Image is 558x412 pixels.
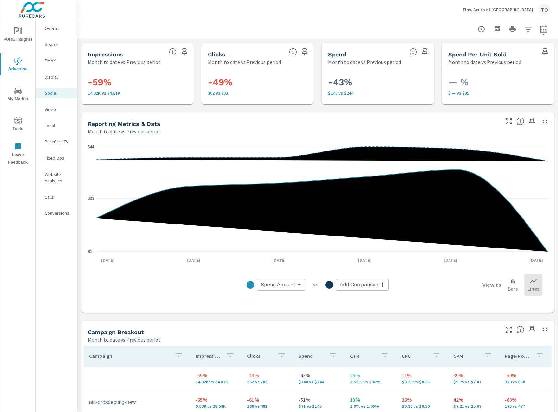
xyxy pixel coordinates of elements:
div: nav menu [0,19,35,169]
div: Local [36,121,77,130]
p: $140 vs $244 [328,91,427,96]
p: Display [45,74,72,80]
p: $0.38 vs $0.30 [402,404,443,409]
text: $1 [88,249,92,254]
p: -51% [298,396,340,404]
p: $140 vs $244 [298,379,340,384]
p: 42% [453,396,495,404]
p: $0.39 vs $0.35 [402,379,443,384]
p: 25% [350,371,391,379]
span: Save this to your personalized report [527,116,537,127]
span: Save this to your personalized report [179,47,190,57]
p: [DATE] [525,257,548,263]
h5: Spend [328,51,346,58]
button: Make Fullscreen [503,324,514,335]
p: CPC [402,353,427,359]
button: "Export Report to PDF" [490,23,503,36]
p: 14,318 vs 34,805 [196,379,237,384]
p: $ — vs $35 [448,91,548,96]
span: The number of times an ad was clicked by a consumer. [289,48,297,56]
div: Social [36,88,77,98]
p: Month to date vs Previous period [448,58,521,66]
span: Save this to your personalized report [540,47,550,57]
span: Save this to your personalized report [527,324,537,335]
p: Lines [527,285,539,293]
span: The amount of money spent on advertising during the period. [409,48,417,56]
p: Campaign [89,353,170,359]
text: $44 [88,145,94,149]
h5: Reporting Metrics & Data [88,120,160,127]
h3: -43% [328,77,427,88]
p: Spend [298,353,324,359]
p: vs [305,282,325,288]
p: [DATE] [353,257,376,263]
h5: Campaign Breakout [88,329,144,335]
p: $7.21 vs $5.07 [453,404,495,409]
p: Search [45,41,72,48]
p: Website Analytics [45,171,72,184]
span: Understand Social data over time and see how metrics compare to each other. [516,117,524,125]
p: Month to date vs Previous period [88,336,161,344]
span: Leave Feedback [2,143,33,166]
p: 188 vs 482 [247,404,288,409]
p: Conversions [45,210,72,216]
h3: — % [448,77,548,88]
div: TO [539,4,550,16]
p: 11% [402,371,443,379]
p: -61% [247,396,288,404]
div: Overall [36,23,77,33]
div: Conversions [36,208,77,218]
p: -49% [247,371,288,379]
p: 362 vs 703 [208,91,307,96]
p: $9.75 vs $7.01 [453,379,495,384]
span: This is a summary of Social performance results by campaign. Each column can be sorted. [516,326,524,333]
div: Calls [36,192,77,202]
div: Spend Amount [257,279,305,291]
div: Website Analytics [36,169,77,186]
div: Search [36,40,77,49]
p: -50% [505,371,546,379]
p: 13% [350,396,391,404]
p: PMAX [45,57,72,64]
h3: -59% [88,77,187,88]
span: My Market [2,87,33,103]
p: 9,884 vs 28,580 [196,404,237,409]
div: Display [36,72,77,82]
h5: Spend Per Unit Sold [448,51,507,58]
p: 26% [402,396,443,404]
p: Month to date vs Previous period [208,58,281,66]
span: Save this to your personalized report [420,47,430,57]
span: Add Comparison [340,282,378,288]
div: Add Comparison [336,279,389,291]
p: CPM [453,353,479,359]
p: Page/Post Action [505,353,530,359]
p: [DATE] [268,257,290,263]
p: -65% [196,396,237,404]
span: Tools [2,117,33,133]
p: 14,318 vs 34,805 [88,91,187,96]
h5: Impressions [88,51,123,58]
span: Save this to your personalized report [299,47,310,57]
p: Flow Acura of [GEOGRAPHIC_DATA] [463,7,533,13]
div: Video [36,104,77,114]
button: Select Date Range [537,23,550,36]
p: 2.53% vs 2.02% [350,379,391,384]
p: -59% [196,371,237,379]
td: aia-prospecting-new [84,394,190,410]
p: Month to date vs Previous period [88,127,161,135]
div: Fixed Ops [36,153,77,163]
p: [DATE] [439,257,462,263]
p: 39% [453,371,495,379]
p: PureCars TV [45,139,72,145]
h5: Clicks [208,51,225,58]
p: $71 vs $145 [298,404,340,409]
p: Month to date vs Previous period [88,58,161,66]
p: Impressions [196,353,221,359]
span: Advertise [2,57,33,73]
p: -63% [505,396,546,404]
button: Make Fullscreen [503,116,514,127]
p: 175 vs 477 [505,404,546,409]
button: Apply Filters [522,23,535,36]
span: The number of times an ad was shown on your behalf. [169,48,177,56]
span: PURE Insights [2,27,33,43]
